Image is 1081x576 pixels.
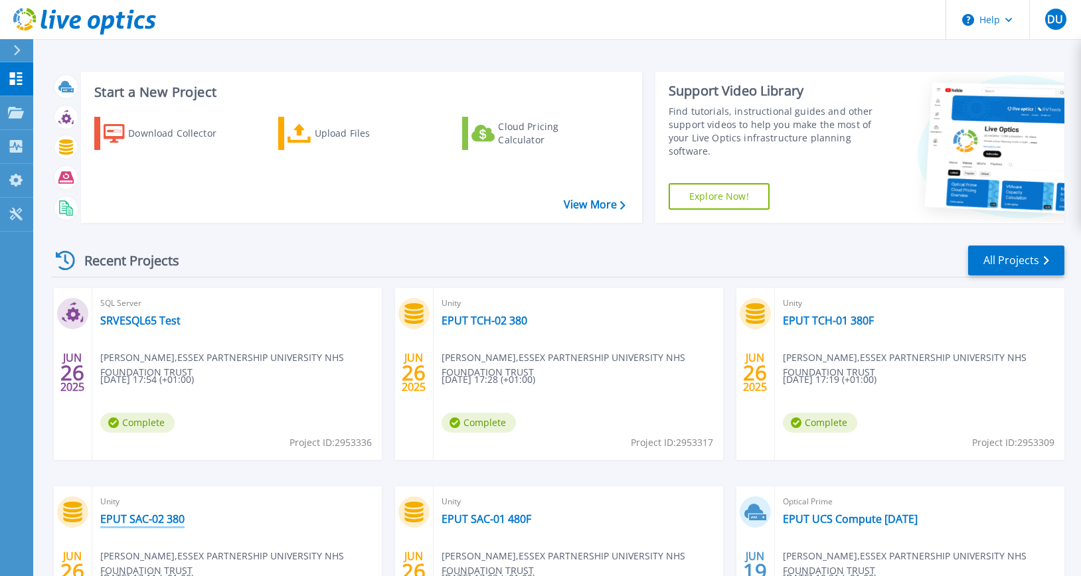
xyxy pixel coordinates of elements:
[783,413,857,433] span: Complete
[60,367,84,378] span: 26
[783,350,1064,380] span: [PERSON_NAME] , ESSEX PARTNERSHIP UNIVERSITY NHS FOUNDATION TRUST
[100,512,185,526] a: EPUT SAC-02 380
[442,413,516,433] span: Complete
[783,512,918,526] a: EPUT UCS Compute [DATE]
[498,120,604,147] div: Cloud Pricing Calculator
[100,372,194,387] span: [DATE] 17:54 (+01:00)
[783,296,1056,311] span: Unity
[783,314,874,327] a: EPUT TCH-01 380F
[968,246,1064,275] a: All Projects
[94,85,625,100] h3: Start a New Project
[442,494,715,509] span: Unity
[669,183,770,210] a: Explore Now!
[94,117,242,150] a: Download Collector
[60,348,85,397] div: JUN 2025
[128,120,234,147] div: Download Collector
[100,296,374,311] span: SQL Server
[100,494,374,509] span: Unity
[51,244,197,277] div: Recent Projects
[401,348,426,397] div: JUN 2025
[402,367,426,378] span: 26
[100,350,382,380] span: [PERSON_NAME] , ESSEX PARTNERSHIP UNIVERSITY NHS FOUNDATION TRUST
[442,372,535,387] span: [DATE] 17:28 (+01:00)
[290,435,372,450] span: Project ID: 2953336
[564,198,625,211] a: View More
[278,117,426,150] a: Upload Files
[442,512,531,526] a: EPUT SAC-01 480F
[100,413,175,433] span: Complete
[462,117,610,150] a: Cloud Pricing Calculator
[783,494,1056,509] span: Optical Prime
[742,348,768,397] div: JUN 2025
[783,372,876,387] span: [DATE] 17:19 (+01:00)
[669,105,875,158] div: Find tutorials, instructional guides and other support videos to help you make the most of your L...
[972,435,1054,450] span: Project ID: 2953309
[669,82,875,100] div: Support Video Library
[631,435,713,450] span: Project ID: 2953317
[442,314,527,327] a: EPUT TCH-02 380
[1047,14,1063,25] span: DU
[100,314,181,327] a: SRVESQL65 Test
[743,367,767,378] span: 26
[442,350,723,380] span: [PERSON_NAME] , ESSEX PARTNERSHIP UNIVERSITY NHS FOUNDATION TRUST
[442,296,715,311] span: Unity
[315,120,421,147] div: Upload Files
